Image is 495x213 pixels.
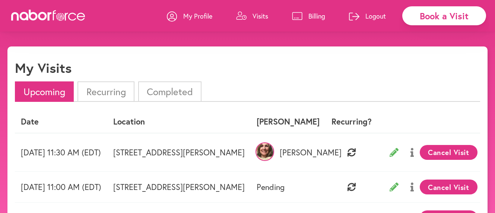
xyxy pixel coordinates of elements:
[15,172,107,203] td: [DATE] 11:00 AM (EDT)
[256,142,274,161] img: sedRNyOTdH7u4zc3JtwQ
[251,111,326,133] th: [PERSON_NAME]
[15,60,72,76] h1: My Visits
[107,133,251,172] td: [STREET_ADDRESS][PERSON_NAME]
[167,5,212,27] a: My Profile
[253,12,268,20] p: Visits
[365,12,386,20] p: Logout
[257,148,320,157] p: [PERSON_NAME]
[236,5,268,27] a: Visits
[15,133,107,172] td: [DATE] 11:30 AM (EDT)
[15,111,107,133] th: Date
[349,5,386,27] a: Logout
[77,81,134,102] li: Recurring
[420,145,477,160] button: Cancel Visit
[402,6,486,25] div: Book a Visit
[107,172,251,203] td: [STREET_ADDRESS][PERSON_NAME]
[107,111,251,133] th: Location
[15,81,74,102] li: Upcoming
[420,180,477,194] button: Cancel Visit
[138,81,202,102] li: Completed
[326,111,378,133] th: Recurring?
[183,12,212,20] p: My Profile
[251,172,326,203] td: Pending
[308,12,325,20] p: Billing
[292,5,325,27] a: Billing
